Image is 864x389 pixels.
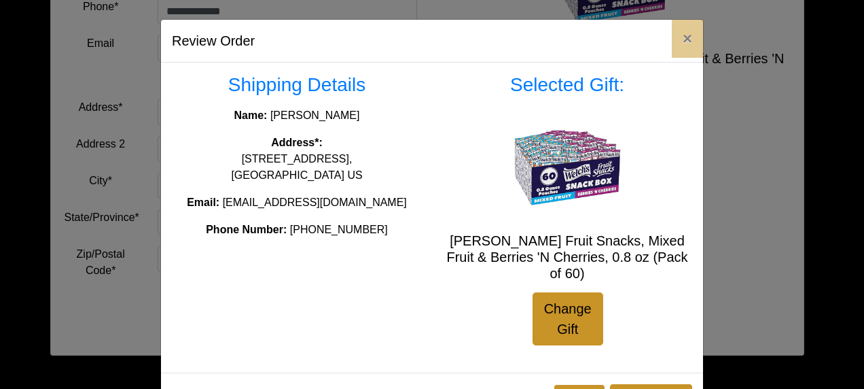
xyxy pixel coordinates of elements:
[672,20,703,58] button: Close
[231,153,362,181] span: [STREET_ADDRESS], [GEOGRAPHIC_DATA] US
[442,73,692,97] h3: Selected Gift:
[172,73,422,97] h3: Shipping Details
[223,197,407,208] span: [EMAIL_ADDRESS][DOMAIN_NAME]
[683,29,692,48] span: ×
[513,113,622,222] img: Welch's Fruit Snacks, Mixed Fruit & Berries 'N Cherries, 0.8 oz (Pack of 60)
[271,137,323,148] strong: Address*:
[290,224,388,235] span: [PHONE_NUMBER]
[172,31,255,51] h5: Review Order
[206,224,287,235] strong: Phone Number:
[270,109,360,121] span: [PERSON_NAME]
[533,292,603,345] a: Change Gift
[234,109,268,121] strong: Name:
[187,197,219,208] strong: Email:
[442,233,692,282] h5: [PERSON_NAME] Fruit Snacks, Mixed Fruit & Berries 'N Cherries, 0.8 oz (Pack of 60)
